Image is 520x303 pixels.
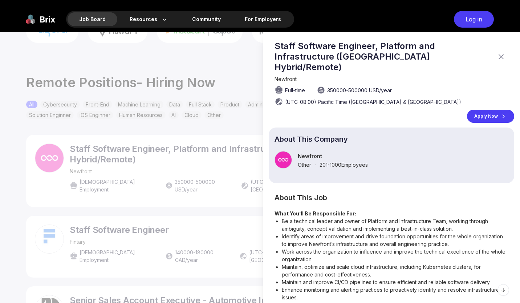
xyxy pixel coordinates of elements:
[275,210,356,217] strong: What You’ll Be Responsible For:
[467,110,514,123] a: Apply Now
[282,263,508,278] li: Maintain, optimize and scale cloud infrastructure, including Kubernetes clusters, for performance...
[454,11,494,28] div: Log in
[282,233,508,248] li: Identify areas of improvement and drive foundation opportunities for the whole organization to im...
[180,12,232,26] a: Community
[298,153,368,159] p: Newfront
[327,86,392,94] span: 350000 - 500000 USD /year
[118,12,180,26] div: Resources
[282,248,508,263] li: Work across the organization to influence and improve the technical excellence of the whole organ...
[275,76,297,82] span: Newfront
[320,162,368,168] span: 201-1000 Employees
[233,12,293,26] a: For Employers
[275,195,508,201] h2: About This Job
[315,162,316,168] span: ·
[285,86,305,94] span: Full-time
[275,136,508,142] p: About This Company
[450,11,494,28] a: Log in
[68,12,117,26] div: Job Board
[282,278,508,286] li: Maintain and improve CI/CD pipelines to ensure efficient and reliable software delivery.
[298,162,311,168] span: Other
[282,286,508,301] li: Enhance monitoring and alerting practices to proactively identify and resolve infrastructure issues.
[275,41,492,72] p: Staff Software Engineer, Platform and Infrastructure ([GEOGRAPHIC_DATA] Hybrid/Remote)
[282,217,508,233] li: Be a technical leader and owner of Platform and Infrastructure Team, working through ambiguity, c...
[285,98,461,106] span: (UTC-08:00) Pacific Time ([GEOGRAPHIC_DATA] & [GEOGRAPHIC_DATA])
